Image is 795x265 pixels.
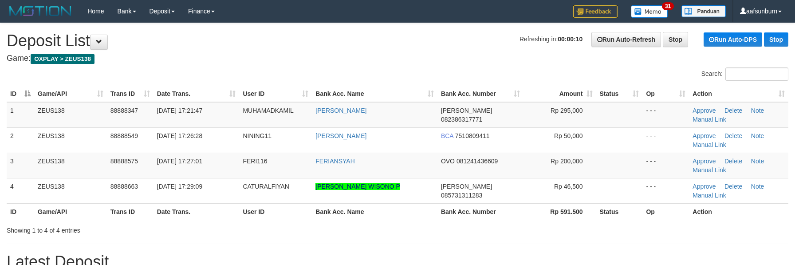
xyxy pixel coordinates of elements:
[243,132,272,139] span: NINING11
[110,183,138,190] span: 88888663
[7,203,34,220] th: ID
[662,2,674,10] span: 31
[751,158,764,165] a: Note
[315,158,354,165] a: FERIANSYAH
[243,183,289,190] span: CATURALFIYAN
[689,203,788,220] th: Action
[724,107,742,114] a: Delete
[663,32,688,47] a: Stop
[157,158,202,165] span: [DATE] 17:27:01
[312,203,437,220] th: Bank Acc. Name
[693,183,716,190] a: Approve
[153,203,240,220] th: Date Trans.
[693,132,716,139] a: Approve
[725,67,788,81] input: Search:
[573,5,618,18] img: Feedback.jpg
[153,86,240,102] th: Date Trans.: activate to sort column ascending
[724,183,742,190] a: Delete
[7,153,34,178] td: 3
[7,4,74,18] img: MOTION_logo.png
[110,107,138,114] span: 88888347
[693,141,726,148] a: Manual Link
[591,32,661,47] a: Run Auto-Refresh
[441,116,482,123] span: Copy 082386317771 to clipboard
[34,178,107,203] td: ZEUS138
[701,67,788,81] label: Search:
[7,102,34,128] td: 1
[34,203,107,220] th: Game/API
[751,132,764,139] a: Note
[239,86,312,102] th: User ID: activate to sort column ascending
[520,36,582,43] span: Refreshing in:
[7,32,788,50] h1: Deposit List
[7,86,34,102] th: ID: activate to sort column descending
[312,86,437,102] th: Bank Acc. Name: activate to sort column ascending
[642,153,689,178] td: - - -
[315,183,400,190] a: [PERSON_NAME] WISONO P
[157,132,202,139] span: [DATE] 17:26:28
[724,132,742,139] a: Delete
[455,132,490,139] span: Copy 7510809411 to clipboard
[642,102,689,128] td: - - -
[642,178,689,203] td: - - -
[693,192,726,199] a: Manual Link
[34,86,107,102] th: Game/API: activate to sort column ascending
[704,32,762,47] a: Run Auto-DPS
[107,86,153,102] th: Trans ID: activate to sort column ascending
[751,183,764,190] a: Note
[34,127,107,153] td: ZEUS138
[7,54,788,63] h4: Game:
[554,183,583,190] span: Rp 46,500
[693,166,726,174] a: Manual Link
[7,222,325,235] div: Showing 1 to 4 of 4 entries
[441,132,453,139] span: BCA
[642,86,689,102] th: Op: activate to sort column ascending
[157,107,202,114] span: [DATE] 17:21:47
[523,203,596,220] th: Rp 591.500
[551,158,582,165] span: Rp 200,000
[551,107,582,114] span: Rp 295,000
[724,158,742,165] a: Delete
[631,5,668,18] img: Button%20Memo.svg
[7,127,34,153] td: 2
[31,54,94,64] span: OXPLAY > ZEUS138
[315,107,366,114] a: [PERSON_NAME]
[110,158,138,165] span: 88888575
[437,203,523,220] th: Bank Acc. Number
[693,158,716,165] a: Approve
[34,153,107,178] td: ZEUS138
[689,86,788,102] th: Action: activate to sort column ascending
[457,158,498,165] span: Copy 081241436609 to clipboard
[642,203,689,220] th: Op
[7,178,34,203] td: 4
[558,36,582,43] strong: 00:00:10
[523,86,596,102] th: Amount: activate to sort column ascending
[157,183,202,190] span: [DATE] 17:29:09
[693,116,726,123] a: Manual Link
[596,86,643,102] th: Status: activate to sort column ascending
[751,107,764,114] a: Note
[764,32,788,47] a: Stop
[441,107,492,114] span: [PERSON_NAME]
[34,102,107,128] td: ZEUS138
[554,132,583,139] span: Rp 50,000
[239,203,312,220] th: User ID
[441,192,482,199] span: Copy 085731311283 to clipboard
[693,107,716,114] a: Approve
[110,132,138,139] span: 88888549
[642,127,689,153] td: - - -
[243,107,293,114] span: MUHAMADKAMIL
[437,86,523,102] th: Bank Acc. Number: activate to sort column ascending
[107,203,153,220] th: Trans ID
[681,5,726,17] img: panduan.png
[441,183,492,190] span: [PERSON_NAME]
[243,158,267,165] span: FERI116
[315,132,366,139] a: [PERSON_NAME]
[441,158,455,165] span: OVO
[596,203,643,220] th: Status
